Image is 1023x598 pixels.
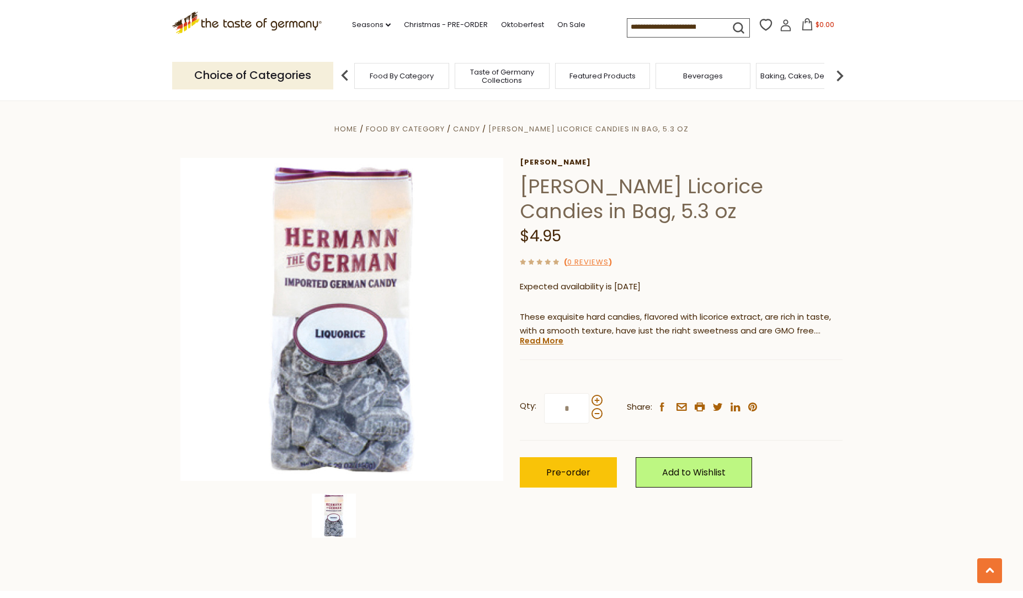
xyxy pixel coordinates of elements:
a: Taste of Germany Collections [458,68,546,84]
a: Featured Products [569,72,636,80]
strong: Qty: [520,399,536,413]
a: Food By Category [370,72,434,80]
img: Hermann Licorice Candy [180,158,503,481]
p: Expected availability is [DATE] [520,280,843,294]
span: $4.95 [520,225,561,247]
a: Oktoberfest [501,19,544,31]
span: Pre-order [546,466,590,479]
img: Hermann Licorice Candy [312,494,356,538]
a: Home [334,124,358,134]
span: $0.00 [816,20,834,29]
a: Food By Category [366,124,445,134]
a: [PERSON_NAME] Licorice Candies in Bag, 5.3 oz [488,124,689,134]
a: Christmas - PRE-ORDER [404,19,488,31]
a: 0 Reviews [567,257,609,268]
p: These exquisite hard candies, flavored with licorice extract, are rich in taste, with a smooth te... [520,310,843,338]
span: ( ) [564,257,612,267]
button: $0.00 [794,18,841,35]
a: [PERSON_NAME] [520,158,843,167]
span: Share: [627,400,652,414]
a: Candy [453,124,480,134]
a: On Sale [557,19,585,31]
img: next arrow [829,65,851,87]
a: Read More [520,335,563,346]
img: previous arrow [334,65,356,87]
button: Pre-order [520,457,617,488]
p: Choice of Categories [172,62,333,89]
a: Baking, Cakes, Desserts [760,72,846,80]
h1: [PERSON_NAME] Licorice Candies in Bag, 5.3 oz [520,174,843,224]
a: Seasons [352,19,391,31]
input: Qty: [544,393,589,424]
a: Beverages [683,72,723,80]
a: Add to Wishlist [636,457,752,488]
